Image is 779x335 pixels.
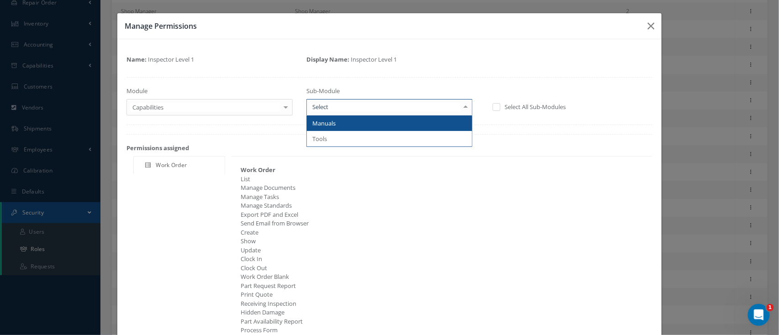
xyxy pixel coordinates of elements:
div: Manage Standards [234,201,643,210]
label: Select All Sub-Modules [502,103,566,111]
span: Tools [312,135,327,143]
label: Module [126,87,147,96]
div: Receiving Inspection [234,299,643,309]
h3: Manage Permissions [125,21,640,31]
div: Clock Out [234,264,643,273]
div: Manage Tasks [234,193,643,202]
span: Manuals [312,119,336,127]
div: List [234,175,643,184]
div: Update [234,246,643,255]
span: Capabilities [130,103,280,112]
div: Print Quote [234,290,643,299]
iframe: Intercom live chat [748,304,770,326]
span: Inspector Level 1 [148,55,194,63]
div: Part Request Report [234,282,643,291]
strong: Display Name: [306,55,349,63]
a: Work Order [133,156,225,174]
span: Work Order [156,161,187,169]
strong: Work Order [241,166,275,174]
div: Process Form [234,326,643,335]
span: Inspector Level 1 [351,55,397,63]
label: Sub-Module [306,87,340,96]
div: Hidden Damage [234,308,643,317]
input: Select [310,103,460,111]
span: 1 [767,304,774,311]
strong: Name: [126,55,147,63]
div: Show [234,237,643,246]
div: Work Order Blank [234,272,643,282]
div: Send Email from Browser [234,219,643,228]
div: Clock In [234,255,643,264]
div: Export PDF and Excel [234,210,643,220]
div: Create [234,228,643,237]
div: Manage Documents [234,183,643,193]
strong: Permissions assigned [126,144,189,152]
div: Part Availability Report [234,317,643,326]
